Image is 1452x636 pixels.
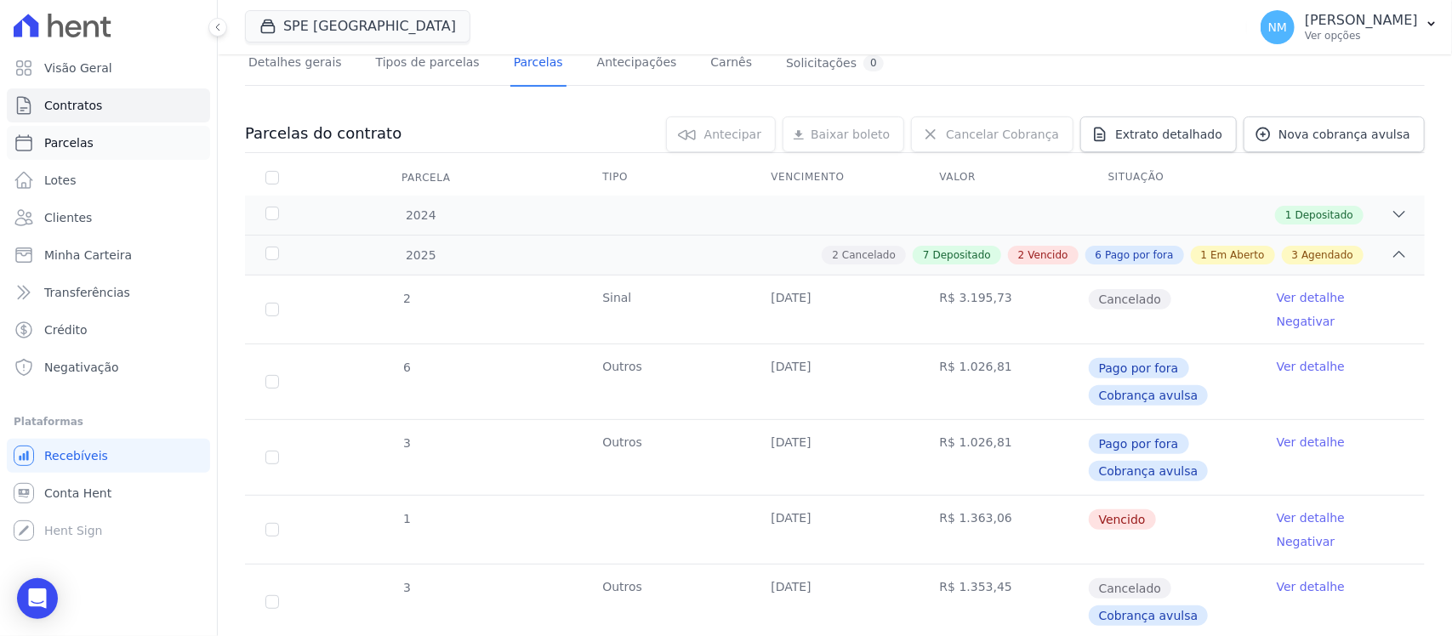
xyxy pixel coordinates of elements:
span: 6 [401,361,411,374]
span: 2 [1018,247,1025,263]
a: Negativar [1277,315,1335,328]
span: 2 [401,292,411,305]
a: Carnês [707,42,755,87]
h3: Parcelas do contrato [245,123,401,144]
span: 2 [832,247,839,263]
a: Ver detalhe [1277,289,1345,306]
input: Só é possível selecionar pagamentos em aberto [265,303,279,316]
span: Agendado [1301,247,1353,263]
button: NM [PERSON_NAME] Ver opções [1247,3,1452,51]
a: Extrato detalhado [1080,116,1237,152]
a: Ver detalhe [1277,434,1345,451]
a: Conta Hent [7,476,210,510]
a: Detalhes gerais [245,42,345,87]
span: Crédito [44,321,88,338]
td: [DATE] [750,496,919,564]
a: Parcelas [7,126,210,160]
div: Plataformas [14,412,203,432]
a: Tipos de parcelas [373,42,483,87]
span: 3 [1292,247,1299,263]
span: Pago por fora [1089,358,1189,378]
td: R$ 3.195,73 [920,275,1088,344]
a: Ver detalhe [1277,578,1345,595]
td: [DATE] [750,275,919,344]
span: 1 [1201,247,1208,263]
span: Nova cobrança avulsa [1278,126,1410,143]
div: 0 [863,55,884,71]
td: R$ 1.026,81 [920,420,1088,495]
a: Contratos [7,88,210,122]
input: Só é possível selecionar pagamentos em aberto [265,595,279,609]
span: Vencido [1089,509,1156,530]
a: Ver detalhe [1277,358,1345,375]
span: Lotes [44,172,77,189]
th: Situação [1088,160,1256,196]
span: Depositado [1295,207,1353,223]
span: Extrato detalhado [1115,126,1222,143]
p: [PERSON_NAME] [1305,12,1418,29]
td: Sinal [582,275,750,344]
td: Outros [582,420,750,495]
input: Só é possível selecionar pagamentos em aberto [265,451,279,464]
span: Cancelado [1089,578,1171,599]
span: 1 [401,512,411,525]
span: Vencido [1028,247,1068,263]
td: [DATE] [750,344,919,419]
span: 1 [1285,207,1292,223]
button: SPE [GEOGRAPHIC_DATA] [245,10,470,43]
a: Lotes [7,163,210,197]
a: Negativar [1277,535,1335,548]
a: Visão Geral [7,51,210,85]
p: Ver opções [1305,29,1418,43]
span: 3 [401,436,411,450]
a: Nova cobrança avulsa [1244,116,1425,152]
span: Cobrança avulsa [1089,385,1209,406]
a: Parcelas [510,42,567,87]
div: Open Intercom Messenger [17,578,58,619]
th: Valor [920,160,1088,196]
span: Depositado [933,247,991,263]
span: Em Aberto [1210,247,1264,263]
div: Parcela [381,161,471,195]
a: Antecipações [594,42,680,87]
a: Negativação [7,350,210,384]
input: default [265,523,279,537]
th: Vencimento [750,160,919,196]
a: Transferências [7,275,210,309]
span: NM [1268,21,1288,33]
span: Pago por fora [1089,434,1189,454]
span: Cobrança avulsa [1089,461,1209,481]
span: Pago por fora [1105,247,1173,263]
span: Minha Carteira [44,247,132,264]
span: Visão Geral [44,60,112,77]
span: 3 [401,581,411,594]
a: Solicitações0 [783,42,887,87]
span: 7 [923,247,930,263]
td: R$ 1.363,06 [920,496,1088,564]
td: R$ 1.026,81 [920,344,1088,419]
span: Negativação [44,359,119,376]
span: Parcelas [44,134,94,151]
span: Clientes [44,209,92,226]
a: Crédito [7,313,210,347]
div: Solicitações [786,55,884,71]
span: Recebíveis [44,447,108,464]
td: Outros [582,344,750,419]
span: 6 [1096,247,1102,263]
input: Só é possível selecionar pagamentos em aberto [265,375,279,389]
span: Contratos [44,97,102,114]
th: Tipo [582,160,750,196]
a: Clientes [7,201,210,235]
span: Cobrança avulsa [1089,605,1209,626]
a: Minha Carteira [7,238,210,272]
a: Recebíveis [7,439,210,473]
td: [DATE] [750,420,919,495]
a: Ver detalhe [1277,509,1345,526]
span: Conta Hent [44,485,111,502]
span: Cancelado [842,247,896,263]
span: Transferências [44,284,130,301]
span: Cancelado [1089,289,1171,309]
